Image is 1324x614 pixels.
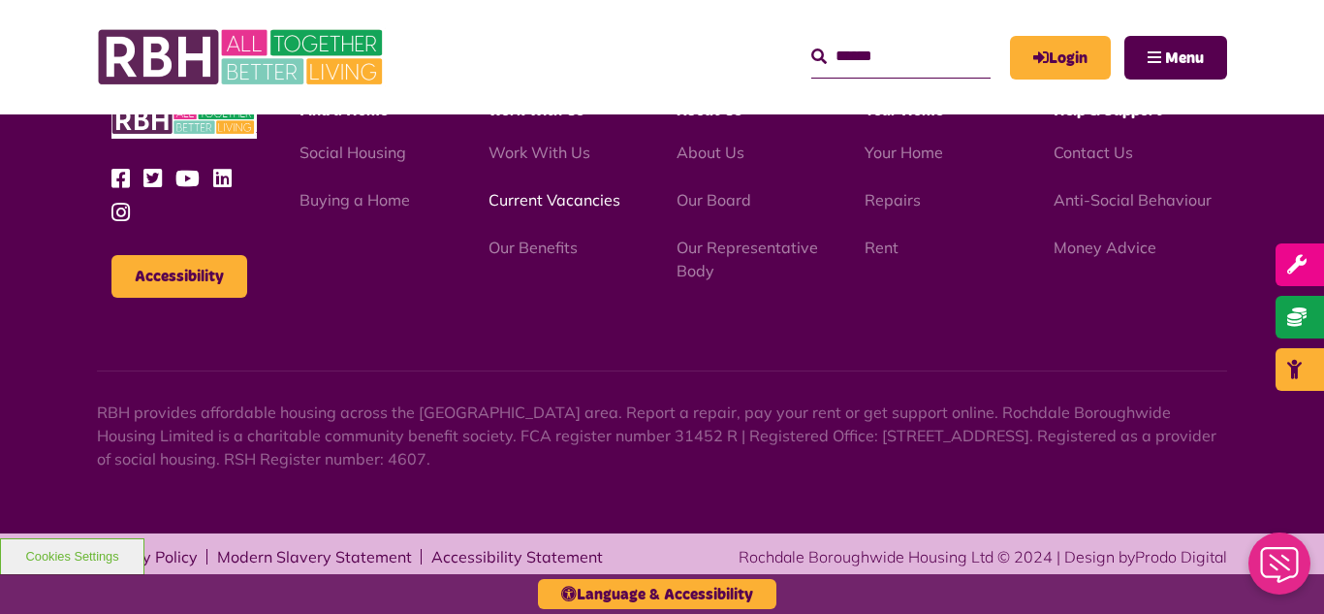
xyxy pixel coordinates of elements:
img: RBH [111,101,257,139]
a: Our Representative Body [677,238,818,280]
button: Navigation [1124,36,1227,80]
button: Language & Accessibility [538,579,776,609]
a: Our Board [677,190,751,210]
span: Menu [1165,50,1204,66]
iframe: Netcall Web Assistant for live chat [1237,527,1324,614]
a: MyRBH [1010,36,1111,80]
a: Contact Us [1054,143,1133,162]
img: RBH [97,19,388,95]
a: Accessibility Statement [431,549,603,565]
a: Our Benefits [489,238,578,257]
a: Prodo Digital - open in a new tab [1135,547,1227,566]
a: Social Housing - open in a new tab [299,143,406,162]
a: Money Advice [1054,238,1156,257]
a: About Us [677,143,744,162]
div: Rochdale Boroughwide Housing Ltd © 2024 | Design by [739,545,1227,568]
a: Buying a Home [299,190,410,210]
a: Current Vacancies [489,190,620,210]
a: Rent [865,238,898,257]
p: RBH provides affordable housing across the [GEOGRAPHIC_DATA] area. Report a repair, pay your rent... [97,401,1227,470]
a: Anti-Social Behaviour [1054,190,1212,210]
input: Search [811,36,991,78]
a: Your Home [865,143,943,162]
a: Modern Slavery Statement - open in a new tab [217,549,412,565]
a: Work With Us [489,143,590,162]
a: Privacy Policy [97,549,198,565]
a: Repairs [865,190,921,210]
button: Accessibility [111,255,247,298]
